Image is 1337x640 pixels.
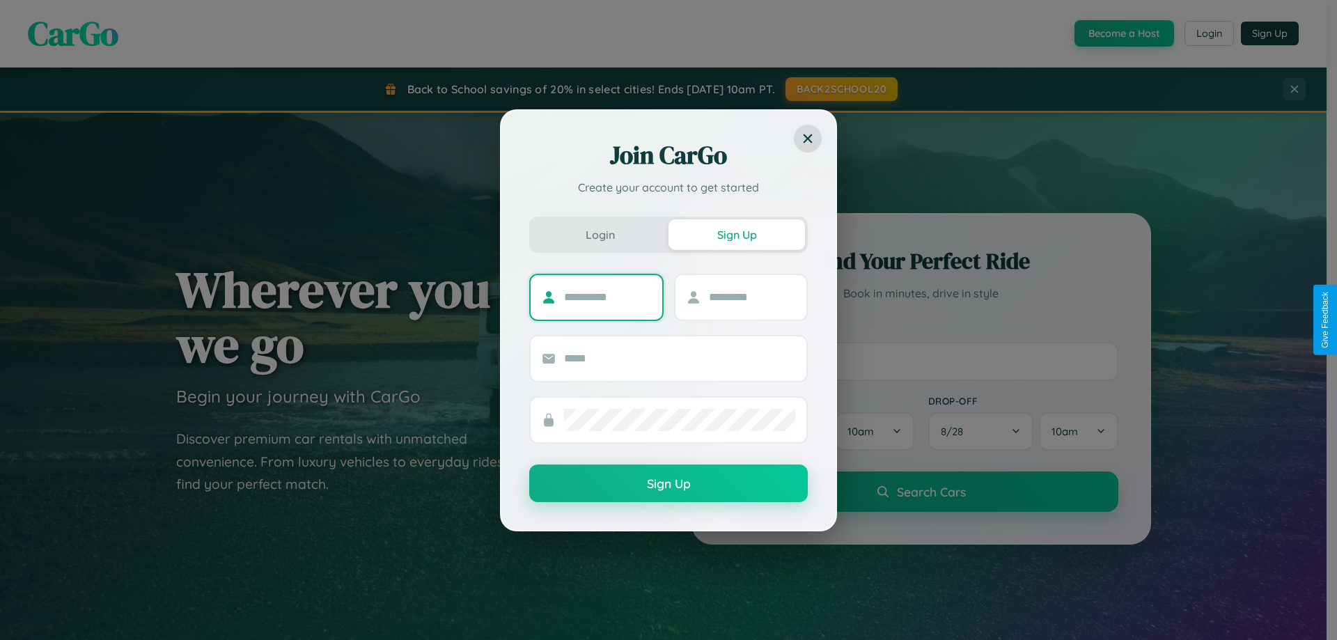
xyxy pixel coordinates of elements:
[529,139,808,172] h2: Join CarGo
[1320,292,1330,348] div: Give Feedback
[532,219,668,250] button: Login
[668,219,805,250] button: Sign Up
[529,465,808,502] button: Sign Up
[529,179,808,196] p: Create your account to get started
